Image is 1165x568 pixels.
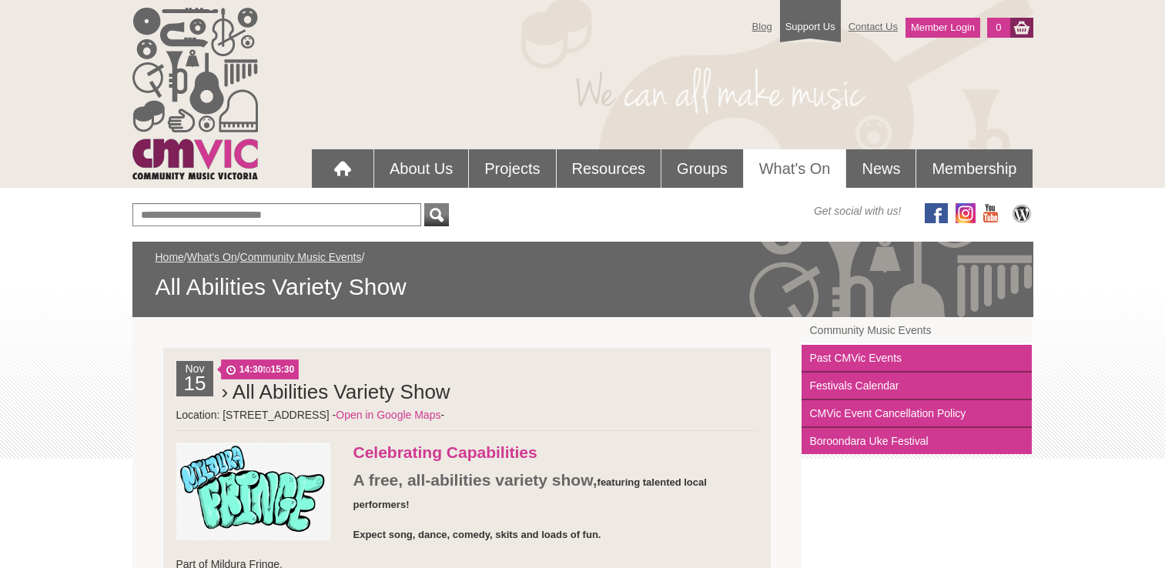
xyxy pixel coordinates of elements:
img: CMVic Blog [1010,203,1033,223]
a: CMVic Event Cancellation Policy [802,400,1032,428]
a: Open in Google Maps [336,409,440,421]
a: News [846,149,916,188]
a: Home [156,251,184,263]
strong: 15:30 [270,364,294,375]
div: / / / [156,249,1010,302]
a: 0 [987,18,1009,38]
img: Mildura_Fringe.png [176,443,330,540]
span: to [221,359,299,379]
a: About Us [374,149,468,188]
strong: 14:30 [239,364,263,375]
a: Community Music Events [802,317,1032,345]
a: Projects [469,149,555,188]
strong: Celebrating Capabilities [353,443,537,461]
h3: A free, all-abilities variety show, [176,470,758,515]
div: Nov [176,361,214,396]
a: Boroondara Uke Festival [802,428,1032,454]
h2: › All Abilities Variety Show [221,376,758,407]
span: Expect song, dance, comedy, skits and loads of fun. [353,529,601,540]
span: All Abilities Variety Show [156,272,1010,302]
h2: 15 [180,376,210,396]
a: Community Music Events [240,251,362,263]
a: Groups [661,149,743,188]
img: icon-instagram.png [956,203,976,223]
a: Past CMVic Events [802,345,1032,373]
a: Contact Us [841,13,906,40]
a: Member Login [906,18,980,38]
img: cmvic_logo.png [132,8,258,179]
a: What's On [744,149,846,188]
a: Membership [916,149,1032,188]
a: Blog [745,13,780,40]
span: Get social with us! [814,203,902,219]
a: Resources [557,149,661,188]
a: Festivals Calendar [802,373,1032,400]
a: What's On [187,251,237,263]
